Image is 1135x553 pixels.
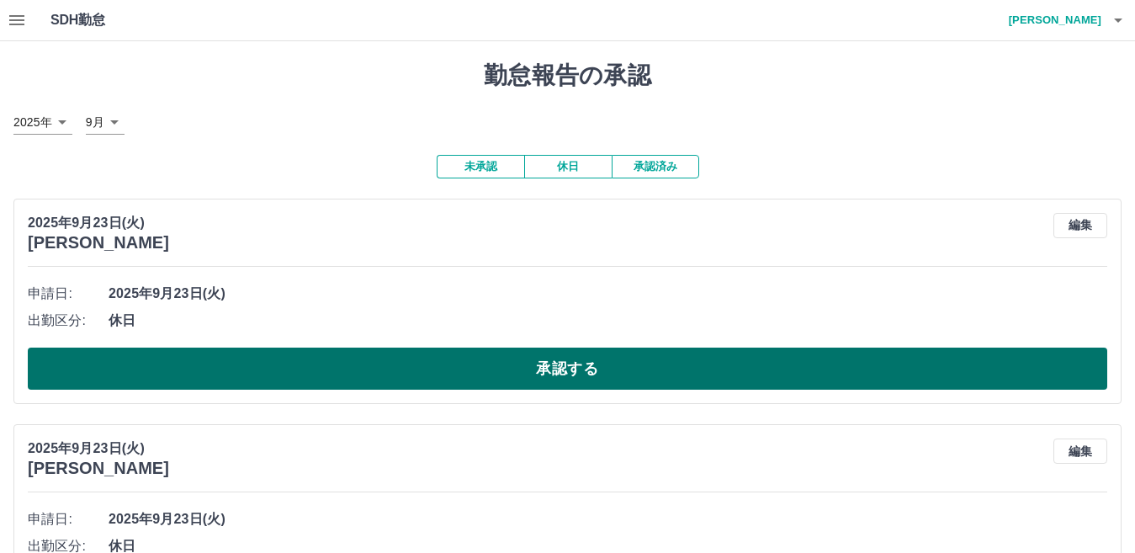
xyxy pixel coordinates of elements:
[1053,439,1107,464] button: 編集
[524,155,612,178] button: 休日
[28,311,109,331] span: 出勤区分:
[109,311,1107,331] span: 休日
[28,459,169,478] h3: [PERSON_NAME]
[1053,213,1107,238] button: 編集
[109,509,1107,529] span: 2025年9月23日(火)
[437,155,524,178] button: 未承認
[28,233,169,253] h3: [PERSON_NAME]
[13,110,72,135] div: 2025年
[28,348,1107,390] button: 承認する
[28,509,109,529] span: 申請日:
[13,61,1122,90] h1: 勤怠報告の承認
[28,213,169,233] p: 2025年9月23日(火)
[86,110,125,135] div: 9月
[28,284,109,304] span: 申請日:
[612,155,699,178] button: 承認済み
[28,439,169,459] p: 2025年9月23日(火)
[109,284,1107,304] span: 2025年9月23日(火)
